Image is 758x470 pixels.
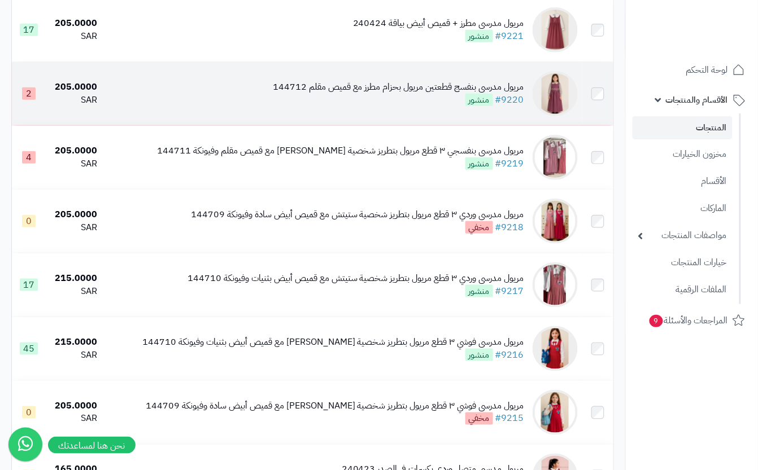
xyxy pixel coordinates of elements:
[533,326,578,371] img: مريول مدرسي فوشي ٣ قطع مريول بتطريز شخصية ستيتش مع قميص أبيض بثنيات وفيونكة 144710
[633,223,733,248] a: مواصفات المنتجات
[188,272,524,285] div: مريول مدرسي وردي ٣ قطع مريول بتطريز شخصية ستيتش مع قميص أبيض بثنيات وفيونكة 144710
[495,221,524,234] a: #9218
[142,336,524,349] div: مريول مدرسي فوشي ٣ قطع مريول بتطريز شخصية [PERSON_NAME] مع قميص أبيض بثنيات وفيونكة 144710
[51,81,97,94] div: 205.0000
[51,17,97,30] div: 205.0000
[633,251,733,275] a: خيارات المنتجات
[533,199,578,244] img: مريول مدرسي وردي ٣ قطع مريول بتطريز شخصية ستيتش مع قميص أبيض سادة وفيونكة 144709
[51,221,97,234] div: SAR
[273,81,524,94] div: مريول مدرسي بنفسج قطعتين مريول بحزام مطرز مع قميص مقلم 144712
[22,87,36,100] span: 2
[533,7,578,52] img: مريول مدرسي مطرز + قميص أبيض بياقة 240424
[191,208,524,221] div: مريول مدرسي وردي ٣ قطع مريول بتطريز شخصية ستيتش مع قميص أبيض سادة وفيونكة 144709
[51,412,97,425] div: SAR
[22,406,36,419] span: 0
[633,142,733,166] a: مخزون الخيارات
[495,29,524,43] a: #9221
[157,144,524,157] div: مريول مدرسي بنفسجي ٣ قطع مريول بتطريز شخصية [PERSON_NAME] مع قميص مقلم وفيونكة 144711
[51,94,97,107] div: SAR
[681,32,747,55] img: logo-2.png
[465,349,493,361] span: منشور
[22,151,36,164] span: 4
[146,399,524,412] div: مريول مدرسي فوشي ٣ قطع مريول بتطريز شخصية [PERSON_NAME] مع قميص أبيض سادة وفيونكة 144709
[465,157,493,170] span: منشور
[51,399,97,412] div: 205.0000
[650,315,663,327] span: 9
[20,279,38,291] span: 17
[51,285,97,298] div: SAR
[465,412,493,425] span: مخفي
[20,342,38,355] span: 45
[51,144,97,157] div: 205.0000
[22,215,36,227] span: 0
[648,313,728,328] span: المراجعات والأسئلة
[20,24,38,36] span: 17
[353,17,524,30] div: مريول مدرسي مطرز + قميص أبيض بياقة 240424
[465,285,493,297] span: منشور
[666,92,728,108] span: الأقسام والمنتجات
[686,62,728,78] span: لوحة التحكم
[533,390,578,435] img: مريول مدرسي فوشي ٣ قطع مريول بتطريز شخصية ستيتش مع قميص أبيض سادة وفيونكة 144709
[633,56,751,84] a: لوحة التحكم
[633,307,751,334] a: المراجعات والأسئلة9
[633,278,733,302] a: الملفات الرقمية
[51,272,97,285] div: 215.0000
[533,135,578,180] img: مريول مدرسي بنفسجي ٣ قطع مريول بتطريز شخصية ستيتش مع قميص مقلم وفيونكة 144711
[51,336,97,349] div: 215.0000
[51,208,97,221] div: 205.0000
[465,30,493,42] span: منشور
[533,71,578,116] img: مريول مدرسي بنفسج قطعتين مريول بحزام مطرز مع قميص مقلم 144712
[51,157,97,170] div: SAR
[51,349,97,362] div: SAR
[495,412,524,425] a: #9215
[495,157,524,170] a: #9219
[495,284,524,298] a: #9217
[633,196,733,221] a: الماركات
[51,30,97,43] div: SAR
[633,116,733,139] a: المنتجات
[633,169,733,194] a: الأقسام
[465,94,493,106] span: منشور
[495,348,524,362] a: #9216
[495,93,524,107] a: #9220
[465,221,493,234] span: مخفي
[533,262,578,308] img: مريول مدرسي وردي ٣ قطع مريول بتطريز شخصية ستيتش مع قميص أبيض بثنيات وفيونكة 144710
